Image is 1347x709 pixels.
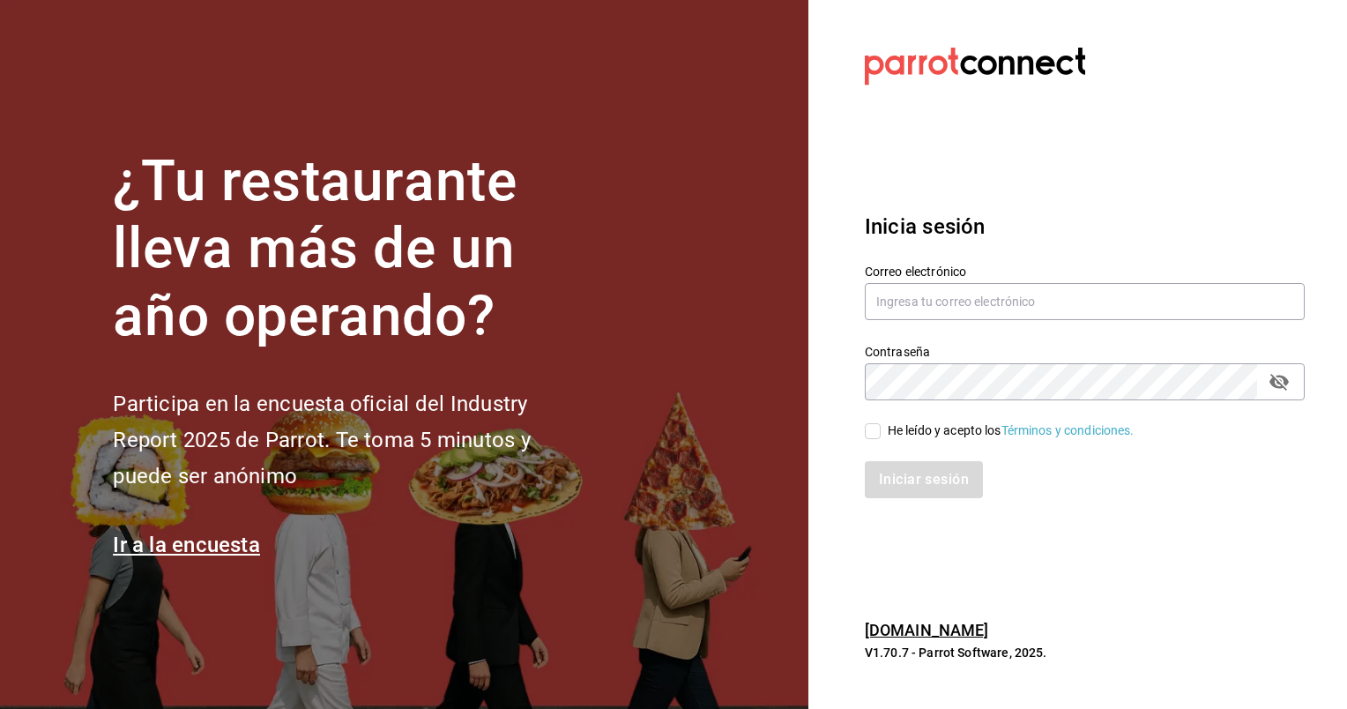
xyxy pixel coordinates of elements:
[1264,367,1294,397] button: passwordField
[865,211,1305,243] h3: Inicia sesión
[113,148,589,351] h1: ¿Tu restaurante lleva más de un año operando?
[888,422,1135,440] div: He leído y acepto los
[113,386,589,494] h2: Participa en la encuesta oficial del Industry Report 2025 de Parrot. Te toma 5 minutos y puede se...
[865,644,1305,661] p: V1.70.7 - Parrot Software, 2025.
[865,345,1305,357] label: Contraseña
[865,621,989,639] a: [DOMAIN_NAME]
[865,265,1305,277] label: Correo electrónico
[1001,423,1135,437] a: Términos y condiciones.
[865,283,1305,320] input: Ingresa tu correo electrónico
[113,533,260,557] a: Ir a la encuesta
